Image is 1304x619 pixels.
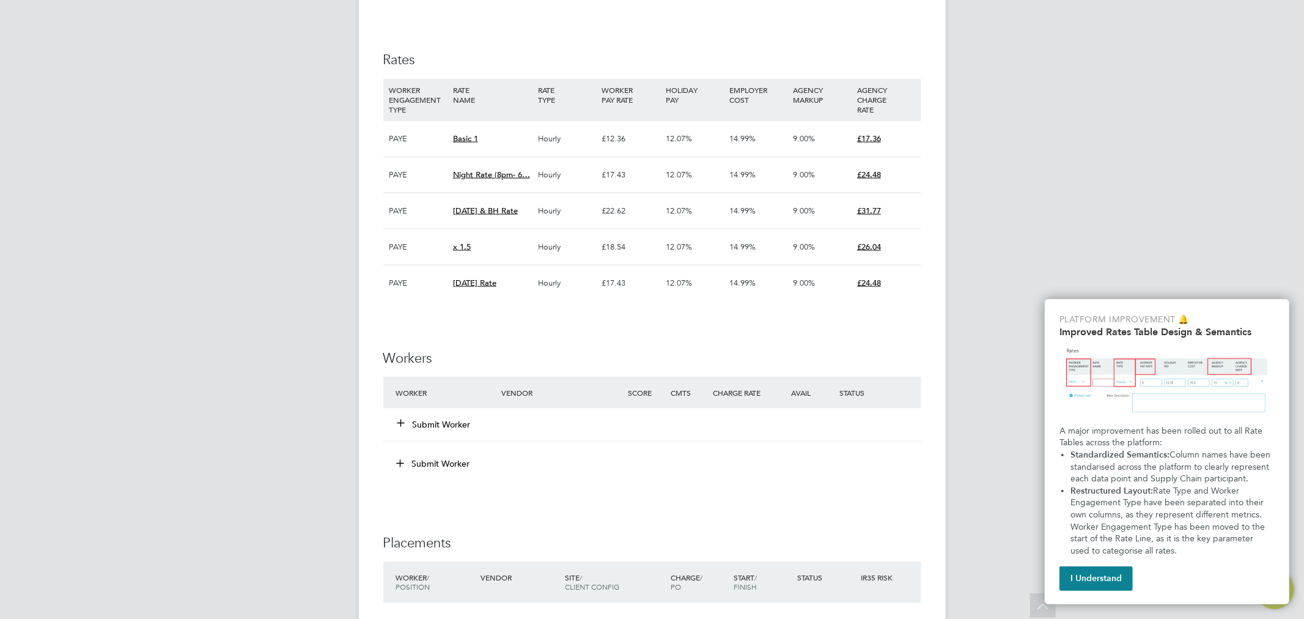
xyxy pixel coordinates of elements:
[729,133,756,144] span: 14.99%
[1059,343,1275,420] img: Updated Rates Table Design & Semantics
[729,169,756,180] span: 14.99%
[1059,425,1275,449] p: A major improvement has been rolled out to all Rate Tables across the platform:
[386,79,450,120] div: WORKER ENGAGEMENT TYPE
[453,133,478,144] span: Basic 1
[857,133,881,144] span: £17.36
[666,133,692,144] span: 12.07%
[710,382,773,404] div: Charge Rate
[794,169,816,180] span: 9.00%
[396,573,430,592] span: / Position
[794,566,858,588] div: Status
[477,566,562,588] div: Vendor
[671,573,702,592] span: / PO
[535,121,599,157] div: Hourly
[1070,450,1170,460] strong: Standardized Semantics:
[599,265,662,301] div: £17.43
[773,382,837,404] div: Avail
[794,278,816,288] span: 9.00%
[726,79,790,111] div: EMPLOYER COST
[729,242,756,252] span: 14.99%
[453,278,496,288] span: [DATE] Rate
[1070,450,1273,484] span: Column names have been standarised across the platform to clearly represent each data point and S...
[535,79,599,111] div: RATE TYPE
[453,206,518,216] span: [DATE] & BH Rate
[734,573,757,592] span: / Finish
[1059,314,1275,326] p: Platform Improvement 🔔
[383,51,921,69] h3: Rates
[383,535,921,552] h3: Placements
[836,382,921,404] div: Status
[729,278,756,288] span: 14.99%
[565,573,619,592] span: / Client Config
[794,206,816,216] span: 9.00%
[857,206,881,216] span: £31.77
[599,157,662,193] div: £17.43
[668,566,731,598] div: Charge
[599,193,662,229] div: £22.62
[666,242,692,252] span: 12.07%
[453,242,471,252] span: x 1.5
[668,382,710,404] div: Cmts
[393,382,499,404] div: Worker
[794,133,816,144] span: 9.00%
[857,169,881,180] span: £24.48
[599,79,662,111] div: WORKER PAY RATE
[794,242,816,252] span: 9.00%
[398,418,471,431] button: Submit Worker
[625,382,668,404] div: Score
[535,193,599,229] div: Hourly
[663,79,726,111] div: HOLIDAY PAY
[386,121,450,157] div: PAYE
[535,265,599,301] div: Hourly
[562,566,668,598] div: Site
[383,350,921,368] h3: Workers
[854,79,918,120] div: AGENCY CHARGE RATE
[1059,566,1133,591] button: I Understand
[393,566,477,598] div: Worker
[1059,326,1275,338] h2: Improved Rates Table Design & Semantics
[535,157,599,193] div: Hourly
[450,79,535,111] div: RATE NAME
[790,79,854,111] div: AGENCY MARKUP
[666,206,692,216] span: 12.07%
[729,206,756,216] span: 14.99%
[1070,486,1267,556] span: Rate Type and Worker Engagement Type have been separated into their own columns, as they represen...
[857,242,881,252] span: £26.04
[386,193,450,229] div: PAYE
[498,382,625,404] div: Vendor
[666,169,692,180] span: 12.07%
[857,278,881,288] span: £24.48
[599,229,662,265] div: £18.54
[535,229,599,265] div: Hourly
[453,169,530,180] span: Night Rate (8pm- 6…
[386,157,450,193] div: PAYE
[858,566,900,588] div: IR35 Risk
[386,229,450,265] div: PAYE
[599,121,662,157] div: £12.36
[1070,486,1153,496] strong: Restructured Layout:
[1045,299,1289,604] div: Improved Rate Table Semantics
[386,265,450,301] div: PAYE
[666,278,692,288] span: 12.07%
[388,454,480,473] button: Submit Worker
[731,566,794,598] div: Start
